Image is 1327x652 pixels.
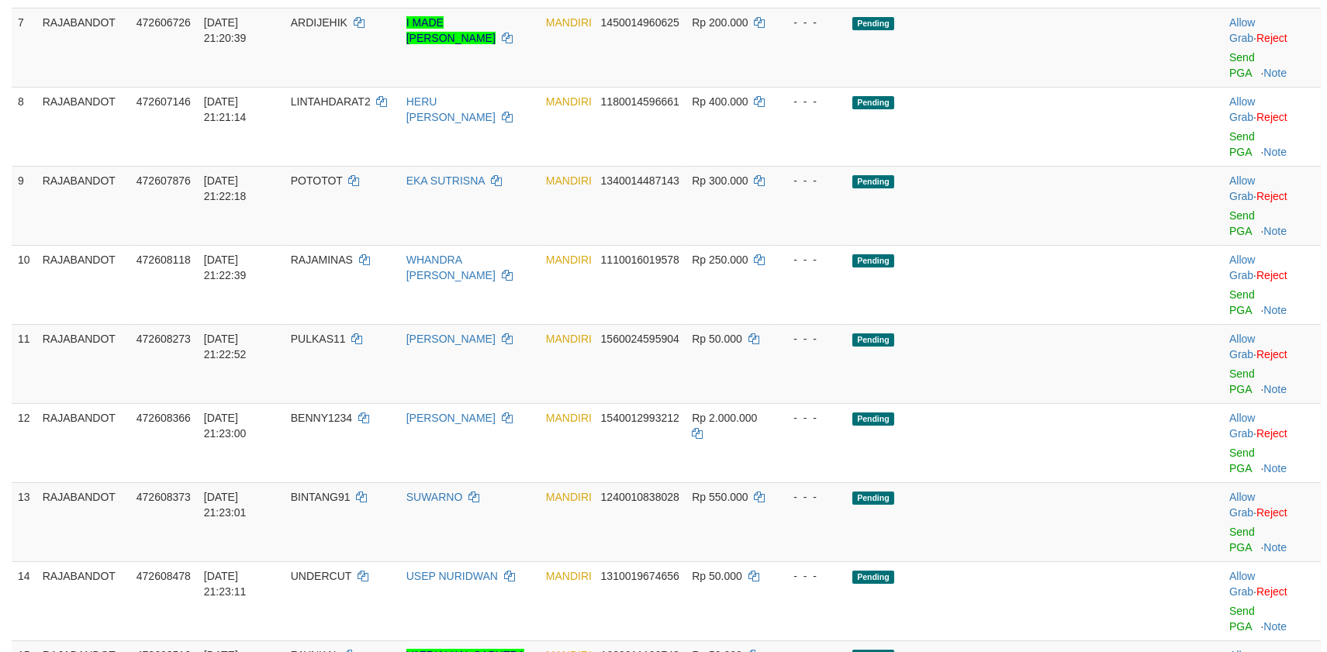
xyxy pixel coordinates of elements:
[406,570,498,582] a: USEP NURIDWAN
[1223,324,1321,403] td: ·
[291,412,352,424] span: BENNY1234
[852,17,894,30] span: Pending
[204,254,247,281] span: [DATE] 21:22:39
[1256,111,1287,123] a: Reject
[781,568,840,584] div: - - -
[1229,174,1256,202] span: ·
[291,491,351,503] span: BINTANG91
[601,174,679,187] span: Copy 1340014487143 to clipboard
[546,254,592,266] span: MANDIRI
[204,174,247,202] span: [DATE] 21:22:18
[1256,506,1287,519] a: Reject
[546,333,592,345] span: MANDIRI
[852,412,894,426] span: Pending
[12,8,36,87] td: 7
[406,254,496,281] a: WHANDRA [PERSON_NAME]
[692,333,742,345] span: Rp 50.000
[1229,605,1255,633] a: Send PGA
[12,166,36,245] td: 9
[1263,304,1287,316] a: Note
[601,491,679,503] span: Copy 1240010838028 to clipboard
[1223,245,1321,324] td: ·
[36,245,130,324] td: RAJABANDOT
[692,412,757,424] span: Rp 2.000.000
[1229,130,1255,158] a: Send PGA
[692,16,748,29] span: Rp 200.000
[692,174,748,187] span: Rp 300.000
[1229,254,1255,281] a: Allow Grab
[1229,491,1256,519] span: ·
[546,570,592,582] span: MANDIRI
[1229,570,1256,598] span: ·
[291,570,351,582] span: UNDERCUT
[1229,491,1255,519] a: Allow Grab
[852,96,894,109] span: Pending
[546,491,592,503] span: MANDIRI
[852,175,894,188] span: Pending
[692,254,748,266] span: Rp 250.000
[1229,447,1255,474] a: Send PGA
[1256,348,1287,360] a: Reject
[546,412,592,424] span: MANDIRI
[1263,146,1287,158] a: Note
[692,570,742,582] span: Rp 50.000
[204,491,247,519] span: [DATE] 21:23:01
[36,482,130,561] td: RAJABANDOT
[781,173,840,188] div: - - -
[36,166,130,245] td: RAJABANDOT
[1223,166,1321,245] td: ·
[291,95,371,108] span: LINTAHDARAT2
[781,489,840,505] div: - - -
[406,16,496,44] a: I MADE [PERSON_NAME]
[1263,383,1287,395] a: Note
[36,324,130,403] td: RAJABANDOT
[1229,16,1255,44] a: Allow Grab
[1223,8,1321,87] td: ·
[406,95,496,123] a: HERU [PERSON_NAME]
[852,333,894,347] span: Pending
[1256,585,1287,598] a: Reject
[1229,288,1255,316] a: Send PGA
[601,254,679,266] span: Copy 1110016019578 to clipboard
[781,331,840,347] div: - - -
[406,333,496,345] a: [PERSON_NAME]
[204,333,247,360] span: [DATE] 21:22:52
[1263,67,1287,79] a: Note
[137,16,191,29] span: 472606726
[1263,225,1287,237] a: Note
[137,95,191,108] span: 472607146
[546,16,592,29] span: MANDIRI
[406,412,496,424] a: [PERSON_NAME]
[1229,333,1255,360] a: Allow Grab
[692,491,748,503] span: Rp 550.000
[1229,16,1256,44] span: ·
[137,254,191,266] span: 472608118
[36,8,130,87] td: RAJABANDOT
[1263,462,1287,474] a: Note
[692,95,748,108] span: Rp 400.000
[1256,269,1287,281] a: Reject
[1223,87,1321,166] td: ·
[1223,561,1321,640] td: ·
[852,571,894,584] span: Pending
[1229,570,1255,598] a: Allow Grab
[601,95,679,108] span: Copy 1180014596661 to clipboard
[1256,190,1287,202] a: Reject
[12,324,36,403] td: 11
[1229,95,1256,123] span: ·
[137,333,191,345] span: 472608273
[601,570,679,582] span: Copy 1310019674656 to clipboard
[601,412,679,424] span: Copy 1540012993212 to clipboard
[1229,412,1255,440] a: Allow Grab
[12,482,36,561] td: 13
[291,16,347,29] span: ARDIJEHIK
[291,254,353,266] span: RAJAMINAS
[36,403,130,482] td: RAJABANDOT
[781,252,840,267] div: - - -
[204,570,247,598] span: [DATE] 21:23:11
[852,492,894,505] span: Pending
[1229,254,1256,281] span: ·
[137,570,191,582] span: 472608478
[852,254,894,267] span: Pending
[12,561,36,640] td: 14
